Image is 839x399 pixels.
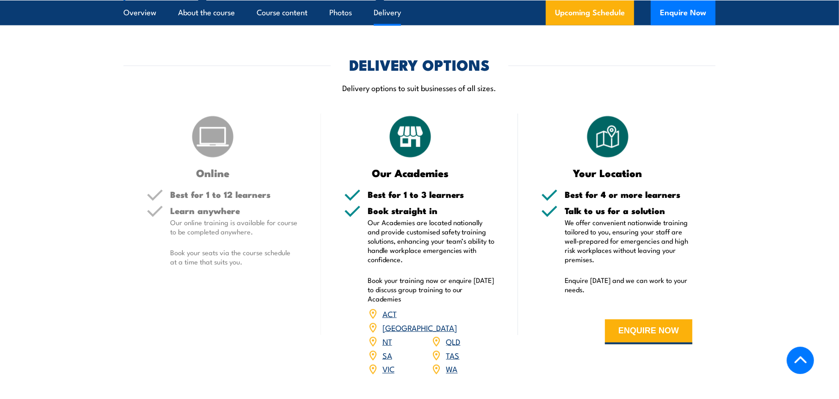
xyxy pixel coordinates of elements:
[605,319,692,344] button: ENQUIRE NOW
[170,218,298,236] p: Our online training is available for course to be completed anywhere.
[382,322,457,333] a: [GEOGRAPHIC_DATA]
[368,206,495,215] h5: Book straight in
[170,190,298,199] h5: Best for 1 to 12 learners
[382,350,392,361] a: SA
[368,190,495,199] h5: Best for 1 to 3 learners
[565,206,692,215] h5: Talk to us for a solution
[382,308,397,319] a: ACT
[170,248,298,266] p: Book your seats via the course schedule at a time that suits you.
[368,218,495,264] p: Our Academies are located nationally and provide customised safety training solutions, enhancing ...
[446,363,457,374] a: WA
[147,167,279,178] h3: Online
[344,167,477,178] h3: Our Academies
[170,206,298,215] h5: Learn anywhere
[446,336,460,347] a: QLD
[446,350,459,361] a: TAS
[368,276,495,303] p: Book your training now or enquire [DATE] to discuss group training to our Academies
[541,167,674,178] h3: Your Location
[123,82,716,93] p: Delivery options to suit businesses of all sizes.
[565,276,692,294] p: Enquire [DATE] and we can work to your needs.
[382,363,395,374] a: VIC
[565,190,692,199] h5: Best for 4 or more learners
[349,58,490,71] h2: DELIVERY OPTIONS
[382,336,392,347] a: NT
[565,218,692,264] p: We offer convenient nationwide training tailored to you, ensuring your staff are well-prepared fo...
